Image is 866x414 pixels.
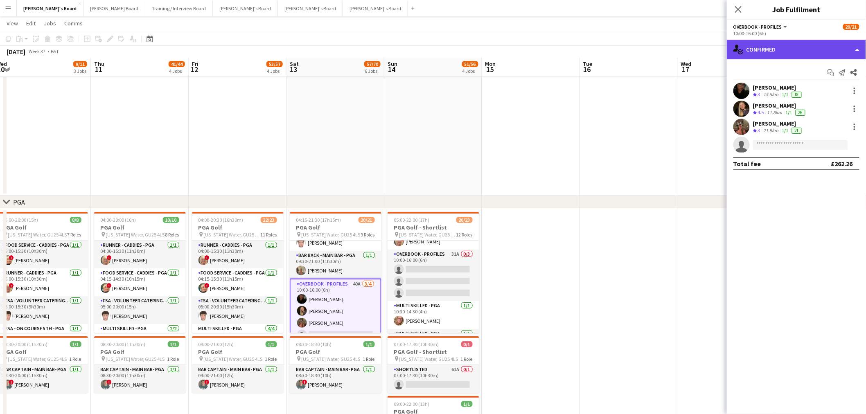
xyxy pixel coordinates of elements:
[192,324,284,387] app-card-role: Multi Skilled - PGA4/408:30-12:30 (4h)
[758,109,764,115] span: 4.5
[733,24,782,30] span: Overbook - Profiles
[365,68,380,74] div: 6 Jobs
[290,365,381,393] app-card-role: Bar Captain - Main Bar- PGA1/108:30-18:30 (10h)![PERSON_NAME]
[192,241,284,268] app-card-role: Runner - Caddies - PGA1/104:00-15:30 (11h30m)![PERSON_NAME]
[3,217,38,223] span: 05:00-20:00 (15h)
[23,18,39,29] a: Edit
[163,217,179,223] span: 10/10
[44,20,56,27] span: Jobs
[462,61,478,67] span: 51/56
[61,18,86,29] a: Comms
[727,4,866,15] h3: Job Fulfilment
[192,224,284,231] h3: PGA Golf
[831,160,853,168] div: £262.26
[782,91,789,97] app-skills-label: 1/1
[290,212,381,333] div: 04:15-21:30 (17h15m)20/21PGA Golf [US_STATE] Water, GU25 4LS9 Roles![PERSON_NAME]FSA - Volunteer ...
[192,336,284,393] app-job-card: 09:00-21:00 (12h)1/1PGA Golf [US_STATE] Water, GU25 4LS1 RoleBar Captain - Main Bar- PGA1/109:00-...
[388,336,479,393] app-job-card: 07:00-17:30 (10h30m)0/1PGA Golf - Shortlist [US_STATE] Water, GU25 4LS1 RoleShortlisted61A0/107:0...
[94,296,186,324] app-card-role: FSA - Volunteer Catering - PGA1/105:00-20:00 (15h)[PERSON_NAME]
[461,401,473,407] span: 1/1
[266,61,283,67] span: 53/57
[399,232,456,238] span: [US_STATE] Water, GU25 4LS
[205,283,210,288] span: !
[388,250,479,301] app-card-role: Overbook - Profiles31A0/310:00-16:00 (6h)
[733,30,859,36] div: 10:00-16:00 (6h)
[9,255,14,260] span: !
[107,283,112,288] span: !
[9,283,14,288] span: !
[758,127,760,133] span: 3
[261,232,277,238] span: 11 Roles
[3,341,48,347] span: 08:30-20:00 (11h30m)
[74,68,87,74] div: 3 Jobs
[94,241,186,268] app-card-role: Runner - Caddies - PGA1/104:00-15:30 (11h30m)![PERSON_NAME]
[198,217,244,223] span: 04:00-20:30 (16h30m)
[41,18,59,29] a: Jobs
[388,212,479,333] app-job-card: 05:00-22:00 (17h)20/23PGA Golf - Shortlist [US_STATE] Water, GU25 4LS12 Roles![PERSON_NAME]Food S...
[766,109,784,116] div: 11.8km
[261,217,277,223] span: 22/23
[64,20,83,27] span: Comms
[762,91,780,98] div: 15.5km
[168,341,179,347] span: 1/1
[681,60,692,67] span: Wed
[394,341,439,347] span: 07:00-17:30 (10h30m)
[359,217,375,223] span: 20/21
[94,336,186,393] div: 08:30-20:00 (11h30m)1/1PGA Golf [US_STATE] Water, GU25 4LS1 RoleBar Captain - Main Bar- PGA1/108:...
[101,217,136,223] span: 04:00-20:00 (16h)
[461,341,473,347] span: 0/1
[782,127,789,133] app-skills-label: 1/1
[7,47,25,56] div: [DATE]
[145,0,213,16] button: Training / Interview Board
[192,348,284,355] h3: PGA Golf
[68,232,81,238] span: 7 Roles
[192,268,284,296] app-card-role: Food Service - Caddies - PGA1/104:15-15:30 (11h15m)![PERSON_NAME]
[290,348,381,355] h3: PGA Golf
[343,0,408,16] button: [PERSON_NAME]'s Board
[94,268,186,296] app-card-role: Food Service - Caddies - PGA1/104:15-14:30 (10h15m)![PERSON_NAME]
[9,380,14,385] span: !
[106,356,165,362] span: [US_STATE] Water, GU25 4LS
[290,279,381,344] app-card-role: Overbook - Profiles40A3/410:00-16:00 (6h)[PERSON_NAME][PERSON_NAME][PERSON_NAME]
[167,356,179,362] span: 1 Role
[484,65,496,74] span: 15
[399,356,458,362] span: [US_STATE] Water, GU25 4LS
[94,212,186,333] app-job-card: 04:00-20:00 (16h)10/10PGA Golf [US_STATE] Water, GU25 4LS8 RolesRunner - Caddies - PGA1/104:00-15...
[169,68,185,74] div: 4 Jobs
[733,160,761,168] div: Total fee
[267,68,282,74] div: 4 Jobs
[266,341,277,347] span: 1/1
[582,65,593,74] span: 16
[93,65,104,74] span: 11
[388,224,479,231] h3: PGA Golf - Shortlist
[733,24,789,30] button: Overbook - Profiles
[363,341,375,347] span: 1/1
[265,356,277,362] span: 1 Role
[753,84,803,91] div: [PERSON_NAME]
[290,336,381,393] app-job-card: 08:30-18:30 (10h)1/1PGA Golf [US_STATE] Water, GU25 4LS1 RoleBar Captain - Main Bar- PGA1/108:30-...
[213,0,278,16] button: [PERSON_NAME]'s Board
[8,232,67,238] span: [US_STATE] Water, GU25 4LS
[101,341,146,347] span: 08:30-20:00 (11h30m)
[456,232,473,238] span: 12 Roles
[278,0,343,16] button: [PERSON_NAME]'s Board
[290,224,381,231] h3: PGA Golf
[13,198,25,206] div: PGA
[70,356,81,362] span: 1 Role
[361,232,375,238] span: 9 Roles
[107,380,112,385] span: !
[204,356,263,362] span: [US_STATE] Water, GU25 4LS
[792,92,802,98] div: 18
[204,232,261,238] span: [US_STATE] Water, GU25 4LS
[169,61,185,67] span: 41/44
[51,48,59,54] div: BST
[386,65,397,74] span: 14
[192,212,284,333] app-job-card: 04:00-20:30 (16h30m)22/23PGA Golf [US_STATE] Water, GU25 4LS11 RolesRunner - Caddies - PGA1/104:0...
[843,24,859,30] span: 20/21
[388,60,397,67] span: Sun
